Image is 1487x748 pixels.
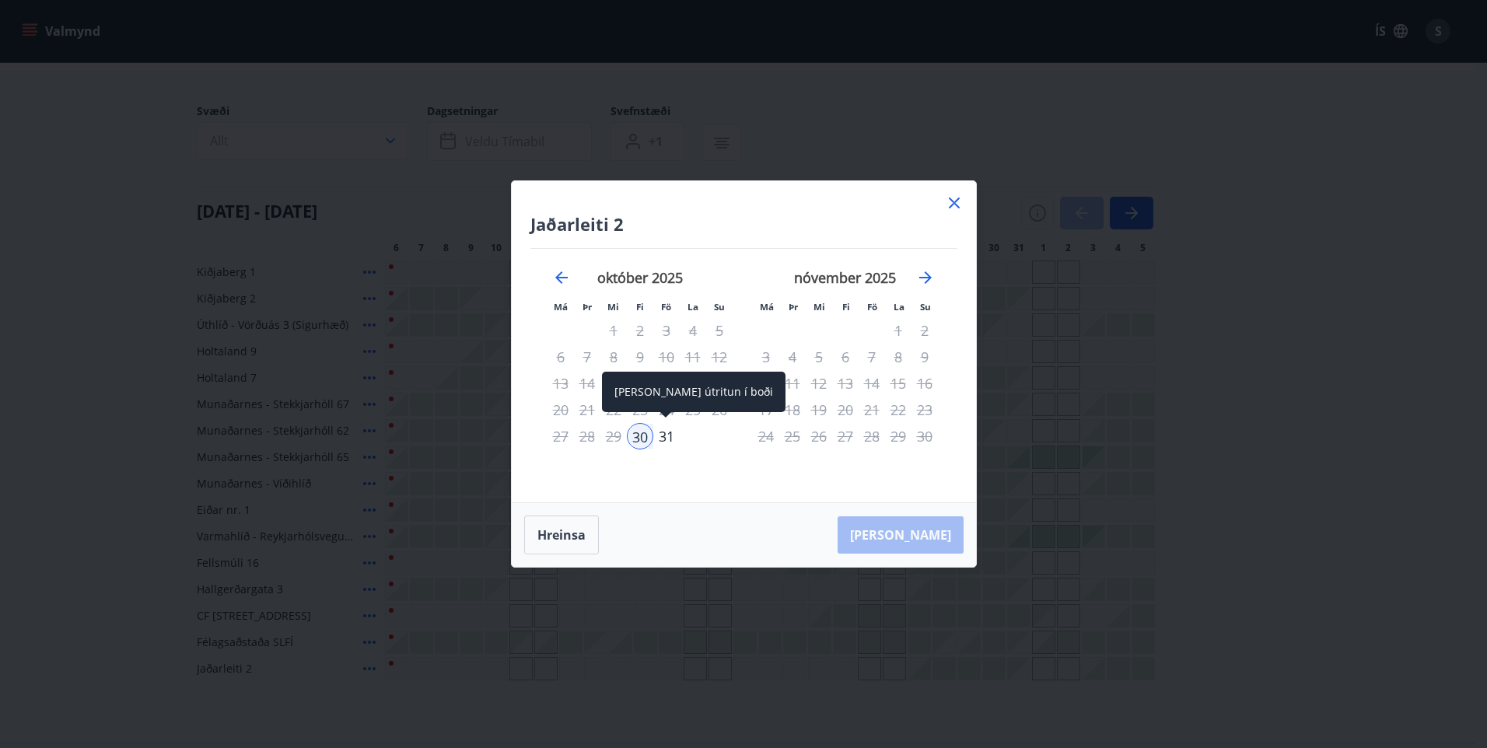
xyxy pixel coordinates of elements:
td: Not available. fimmtudagur, 20. nóvember 2025 [832,397,859,423]
small: Fi [636,301,644,313]
td: Not available. föstudagur, 10. október 2025 [653,344,680,370]
td: Not available. fimmtudagur, 9. október 2025 [627,344,653,370]
small: Fi [842,301,850,313]
td: Not available. þriðjudagur, 14. október 2025 [574,370,600,397]
td: Not available. þriðjudagur, 18. nóvember 2025 [779,397,806,423]
td: Not available. fimmtudagur, 16. október 2025 [627,370,653,397]
td: Not available. mánudagur, 3. nóvember 2025 [753,344,779,370]
td: Not available. miðvikudagur, 29. október 2025 [600,423,627,449]
strong: nóvember 2025 [794,268,896,287]
td: Not available. mánudagur, 10. nóvember 2025 [753,370,779,397]
td: Not available. fimmtudagur, 2. október 2025 [627,317,653,344]
td: Not available. sunnudagur, 30. nóvember 2025 [911,423,938,449]
div: Aðeins útritun í boði [806,397,832,423]
td: Not available. föstudagur, 7. nóvember 2025 [859,344,885,370]
div: [PERSON_NAME] útritun í boði [602,372,785,412]
div: Aðeins útritun í boði [859,370,885,397]
td: Not available. laugardagur, 29. nóvember 2025 [885,423,911,449]
td: Not available. miðvikudagur, 5. nóvember 2025 [806,344,832,370]
td: Not available. fimmtudagur, 13. nóvember 2025 [832,370,859,397]
td: Not available. fimmtudagur, 27. nóvember 2025 [832,423,859,449]
small: La [688,301,698,313]
small: Þr [583,301,592,313]
td: Not available. föstudagur, 17. október 2025 [653,370,680,397]
div: Aðeins útritun í boði [859,423,885,449]
td: Not available. föstudagur, 28. nóvember 2025 [859,423,885,449]
td: Not available. miðvikudagur, 26. nóvember 2025 [806,423,832,449]
td: Not available. laugardagur, 11. október 2025 [680,344,706,370]
div: Move backward to switch to the previous month. [552,268,571,287]
td: Not available. þriðjudagur, 7. október 2025 [574,344,600,370]
small: Mi [813,301,825,313]
td: Not available. þriðjudagur, 21. október 2025 [574,397,600,423]
td: Choose föstudagur, 31. október 2025 as your check-out date. It’s available. [653,423,680,449]
td: Not available. föstudagur, 14. nóvember 2025 [859,370,885,397]
td: Not available. miðvikudagur, 15. október 2025 [600,370,627,397]
div: Calendar [530,249,957,484]
td: Not available. mánudagur, 13. október 2025 [548,370,574,397]
td: Not available. laugardagur, 8. nóvember 2025 [885,344,911,370]
button: Hreinsa [524,516,599,554]
td: Not available. þriðjudagur, 25. nóvember 2025 [779,423,806,449]
td: Not available. föstudagur, 3. október 2025 [653,317,680,344]
td: Not available. föstudagur, 21. nóvember 2025 [859,397,885,423]
td: Not available. sunnudagur, 5. október 2025 [706,317,733,344]
td: Not available. laugardagur, 4. október 2025 [680,317,706,344]
td: Not available. sunnudagur, 2. nóvember 2025 [911,317,938,344]
td: Not available. þriðjudagur, 4. nóvember 2025 [779,344,806,370]
td: Not available. laugardagur, 18. október 2025 [680,370,706,397]
small: Mi [607,301,619,313]
td: Not available. miðvikudagur, 22. október 2025 [600,397,627,423]
div: 30 [627,423,653,449]
div: Aðeins útritun í boði [859,344,885,370]
td: Not available. laugardagur, 22. nóvember 2025 [885,397,911,423]
td: Not available. mánudagur, 20. október 2025 [548,397,574,423]
td: Not available. mánudagur, 6. október 2025 [548,344,574,370]
td: Not available. sunnudagur, 9. nóvember 2025 [911,344,938,370]
td: Selected as start date. fimmtudagur, 30. október 2025 [627,423,653,449]
small: Su [714,301,725,313]
small: Fö [661,301,671,313]
h4: Jaðarleiti 2 [530,212,957,236]
td: Not available. mánudagur, 24. nóvember 2025 [753,423,779,449]
small: Má [554,301,568,313]
small: Fö [867,301,877,313]
td: Not available. laugardagur, 1. nóvember 2025 [885,317,911,344]
td: Not available. sunnudagur, 12. október 2025 [706,344,733,370]
td: Not available. sunnudagur, 16. nóvember 2025 [911,370,938,397]
td: Not available. þriðjudagur, 28. október 2025 [574,423,600,449]
td: Not available. miðvikudagur, 19. nóvember 2025 [806,397,832,423]
small: Þr [789,301,798,313]
div: Aðeins útritun í boði [653,423,680,449]
td: Not available. miðvikudagur, 12. nóvember 2025 [806,370,832,397]
strong: október 2025 [597,268,683,287]
div: Move forward to switch to the next month. [916,268,935,287]
td: Not available. sunnudagur, 23. nóvember 2025 [911,397,938,423]
td: Not available. miðvikudagur, 8. október 2025 [600,344,627,370]
td: Not available. mánudagur, 27. október 2025 [548,423,574,449]
small: Má [760,301,774,313]
td: Not available. miðvikudagur, 1. október 2025 [600,317,627,344]
td: Not available. þriðjudagur, 11. nóvember 2025 [779,370,806,397]
small: Su [920,301,931,313]
div: Aðeins útritun í boði [806,423,832,449]
td: Not available. laugardagur, 15. nóvember 2025 [885,370,911,397]
td: Not available. sunnudagur, 19. október 2025 [706,370,733,397]
td: Not available. fimmtudagur, 6. nóvember 2025 [832,344,859,370]
small: La [894,301,904,313]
